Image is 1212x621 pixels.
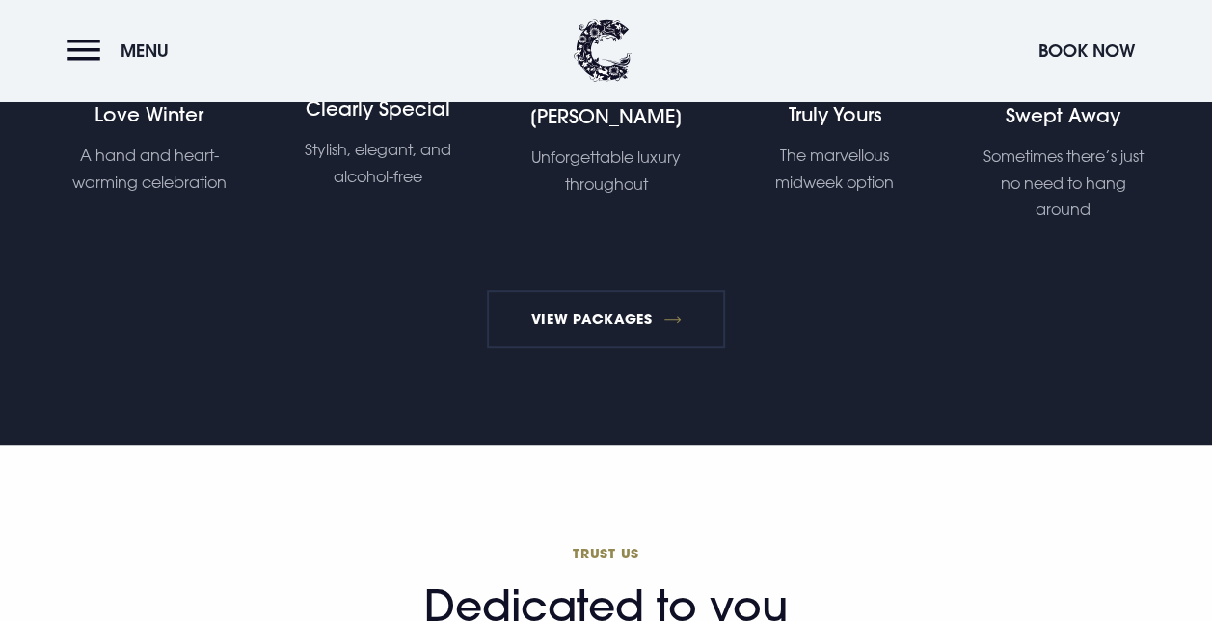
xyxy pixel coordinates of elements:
p: Unforgettable luxury throughout [525,145,687,197]
a: View Packages [487,290,725,348]
h4: Truly Yours [754,101,915,128]
h4: [PERSON_NAME] [525,103,687,130]
p: Stylish, elegant, and alcohol-free [297,137,458,189]
p: Sometimes there’s just no need to hang around [983,144,1144,223]
h4: Love Winter [68,101,229,128]
h4: Clearly Special [297,95,458,122]
h4: Swept Away [983,102,1144,129]
img: Clandeboye Lodge [574,19,632,82]
button: Menu [67,30,178,71]
button: Book Now [1029,30,1145,71]
p: A hand and heart-warming celebration [68,143,229,195]
span: Menu [121,40,169,62]
p: The marvellous midweek option [754,143,915,195]
span: Trust us [222,544,991,562]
